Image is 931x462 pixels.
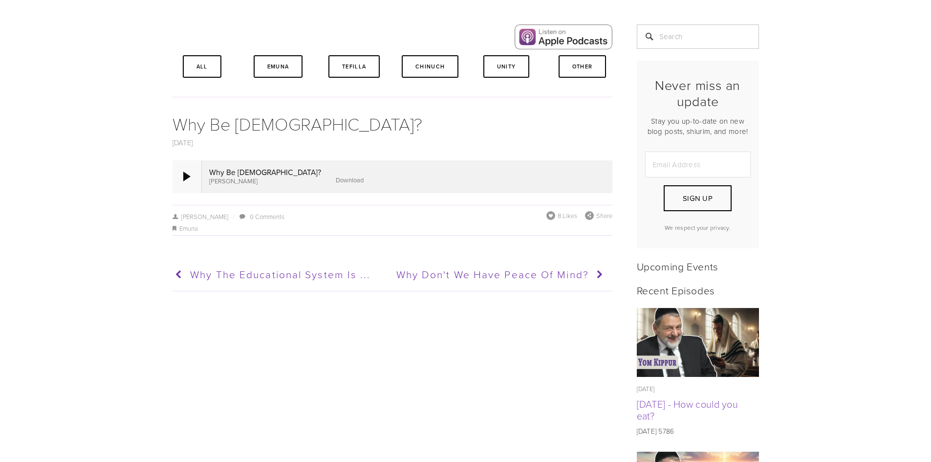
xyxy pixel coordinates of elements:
[173,212,229,221] a: [PERSON_NAME]
[637,384,655,393] time: [DATE]
[336,176,364,184] a: Download
[664,185,731,211] button: Sign Up
[254,55,303,78] a: Emuna
[173,111,422,135] a: Why Be [DEMOGRAPHIC_DATA]?
[328,55,380,78] a: Tefilla
[637,24,759,49] input: Search
[250,212,284,221] a: 0 Comments
[402,55,458,78] a: Chinuch
[558,211,577,220] span: 8 Likes
[585,211,612,220] div: Share
[179,224,198,233] a: Emuna
[683,193,713,203] span: Sign Up
[396,267,589,281] span: Why Don't We Have Peace of Mind?
[391,263,607,287] a: Why Don't We Have Peace of Mind?
[559,55,606,78] a: Other
[645,116,751,136] p: Stay you up-to-date on new blog posts, shiurim, and more!
[636,308,759,377] img: Yom Kippur - How could you eat?
[645,223,751,232] p: We respect your privacy.
[483,55,530,78] a: Unity
[637,284,759,296] h2: Recent Episodes
[637,308,759,377] a: Yom Kippur - How could you eat?
[183,55,221,78] a: All
[173,263,388,287] a: Why The Educational System is ...
[173,137,193,148] a: [DATE]
[637,426,759,436] p: [DATE] 5786
[645,77,751,109] h2: Never miss an update
[228,212,238,221] span: /
[645,152,751,177] input: Email Address
[173,291,612,422] iframe: Disqus
[190,267,370,281] span: Why The Educational System is ...
[637,260,759,272] h2: Upcoming Events
[637,397,738,422] a: [DATE] - How could you eat?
